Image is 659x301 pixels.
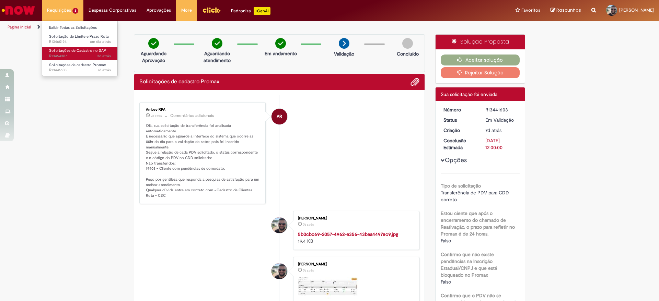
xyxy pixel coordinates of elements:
[485,117,517,123] div: Em Validação
[42,61,118,74] a: Aberto R13441603 : Solicitações de cadastro Promax
[151,114,162,118] span: 7d atrás
[298,231,412,244] div: 19.4 KB
[485,127,501,133] span: 7d atrás
[181,7,192,14] span: More
[42,24,118,32] a: Exibir Todas as Solicitações
[49,48,106,53] span: Solicitações de Cadastro no SAP
[146,108,260,112] div: Ambev RPA
[402,38,413,49] img: img-circle-grey.png
[485,127,501,133] time: 23/08/2025 08:33:43
[148,38,159,49] img: check-circle-green.png
[200,50,234,64] p: Aguardando atendimento
[49,68,111,73] span: R13441603
[438,127,481,134] dt: Criação
[303,222,314,227] time: 23/08/2025 08:34:08
[151,114,162,118] time: 23/08/2025 09:03:38
[42,21,118,76] ul: Requisições
[298,231,398,237] a: 5b0cbc69-2057-4962-a356-43baa4497ec9.jpg
[485,137,517,151] div: [DATE] 12:00:00
[271,217,287,233] div: Renato Abatti
[271,263,287,279] div: Renato Abatti
[303,268,314,273] span: 7d atrás
[42,47,118,60] a: Aberto R13454387 : Solicitações de Cadastro no SAP
[441,210,515,237] b: Estou ciente que após o encerramento do chamado de Reativação, o prazo para refletir no Promax é ...
[411,77,419,86] button: Adicionar anexos
[97,68,111,73] time: 23/08/2025 08:33:49
[90,39,111,44] time: 28/08/2025 23:15:01
[303,268,314,273] time: 23/08/2025 08:33:40
[97,53,111,59] time: 27/08/2025 22:41:36
[298,262,412,266] div: [PERSON_NAME]
[49,62,106,68] span: Solicitações de cadastro Promax
[271,109,287,124] div: Ambev RPA
[441,67,520,78] button: Rejeitar Solução
[334,50,354,57] p: Validação
[441,55,520,65] button: Aceitar solução
[97,68,111,73] span: 7d atrás
[49,34,109,39] span: Solicitação de Limite e Prazo Rota
[485,106,517,113] div: R13441603
[441,190,510,203] span: Transferência de PDV para CDD correto
[521,7,540,14] span: Favoritos
[277,108,282,125] span: AR
[147,7,171,14] span: Aprovações
[146,123,260,198] p: Olá, sua solicitação de transferência foi analisada automaticamente. É necessário que aguarde a i...
[441,279,451,285] span: Falso
[49,53,111,59] span: R13454387
[436,35,525,49] div: Solução Proposta
[441,251,497,278] b: Confirmo que não existe pendências na Inscrição Estadual/CNPJ e que está bloqueado no Promax
[441,91,497,97] span: Sua solicitação foi enviada
[90,39,111,44] span: um dia atrás
[49,39,111,45] span: R13460194
[231,7,270,15] div: Padroniza
[438,106,481,113] dt: Número
[438,137,481,151] dt: Conclusão Estimada
[441,183,481,189] b: Tipo de solicitação
[303,222,314,227] span: 7d atrás
[551,7,581,14] a: Rascunhos
[441,238,451,244] span: Falso
[5,21,434,34] ul: Trilhas de página
[89,7,136,14] span: Despesas Corporativas
[556,7,581,13] span: Rascunhos
[254,7,270,15] p: +GenAi
[485,127,517,134] div: 23/08/2025 08:33:43
[97,53,111,59] span: 3d atrás
[438,117,481,123] dt: Status
[8,24,31,30] a: Página inicial
[202,5,221,15] img: click_logo_yellow_360x200.png
[275,38,286,49] img: check-circle-green.png
[1,3,36,17] img: ServiceNow
[139,79,219,85] h2: Solicitações de cadastro Promax Histórico de tíquete
[72,8,78,14] span: 3
[42,33,118,46] a: Aberto R13460194 : Solicitação de Limite e Prazo Rota
[170,113,214,119] small: Comentários adicionais
[397,50,419,57] p: Concluído
[212,38,222,49] img: check-circle-green.png
[265,50,297,57] p: Em andamento
[137,50,170,64] p: Aguardando Aprovação
[339,38,349,49] img: arrow-next.png
[298,216,412,220] div: [PERSON_NAME]
[619,7,654,13] span: [PERSON_NAME]
[47,7,71,14] span: Requisições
